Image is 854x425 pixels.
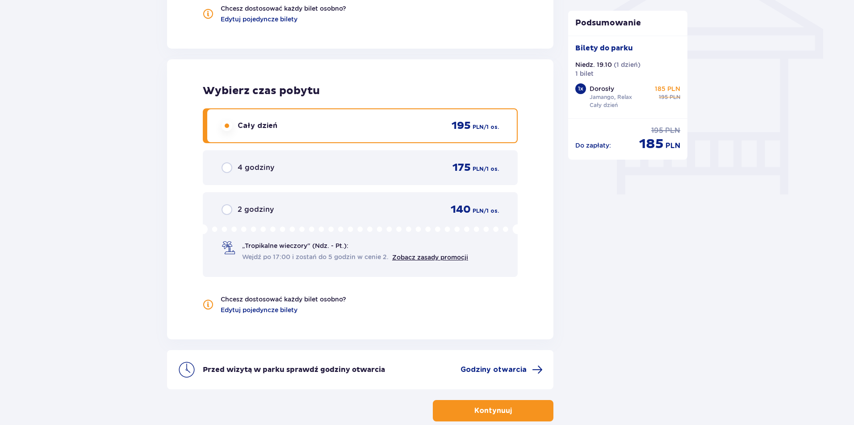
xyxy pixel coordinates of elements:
span: PLN [670,93,680,101]
span: PLN [473,123,484,131]
span: Cały dzień [238,121,277,131]
p: Podsumowanie [568,18,688,29]
span: PLN [473,207,484,215]
span: 195 [651,126,663,136]
p: Przed wizytą w parku sprawdź godziny otwarcia [203,365,385,375]
h2: Wybierz czas pobytu [203,84,518,98]
p: Niedz. 19.10 [575,60,612,69]
span: „Tropikalne wieczory" (Ndz. - Pt.): [242,241,348,250]
p: 1 bilet [575,69,594,78]
a: Godziny otwarcia [460,364,543,375]
button: Kontynuuj [433,400,553,421]
p: Do zapłaty : [575,141,611,150]
div: 1 x [575,83,586,94]
span: PLN [666,141,680,151]
span: 140 [451,203,471,216]
p: Bilety do parku [575,43,633,53]
a: Edytuj pojedyncze bilety [221,15,297,24]
p: Dorosły [590,84,614,93]
span: / 1 os. [484,165,499,173]
span: 4 godziny [238,163,274,173]
span: 195 [452,119,471,132]
span: Godziny otwarcia [460,365,527,375]
span: PLN [473,165,484,173]
span: Wejdź po 17:00 i zostań do 5 godzin w cenie 2. [242,252,389,261]
a: Edytuj pojedyncze bilety [221,305,297,314]
p: Chcesz dostosować każdy bilet osobno? [221,295,346,304]
span: / 1 os. [484,123,499,131]
p: 185 PLN [655,84,680,93]
span: 195 [659,93,668,101]
span: 175 [452,161,471,174]
span: / 1 os. [484,207,499,215]
p: Jamango, Relax [590,93,632,101]
span: 185 [639,136,664,153]
span: 2 godziny [238,205,274,215]
p: Cały dzień [590,101,618,109]
p: ( 1 dzień ) [614,60,640,69]
a: Zobacz zasady promocji [392,254,468,261]
span: PLN [665,126,680,136]
p: Chcesz dostosować każdy bilet osobno? [221,4,346,13]
p: Kontynuuj [474,406,512,416]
